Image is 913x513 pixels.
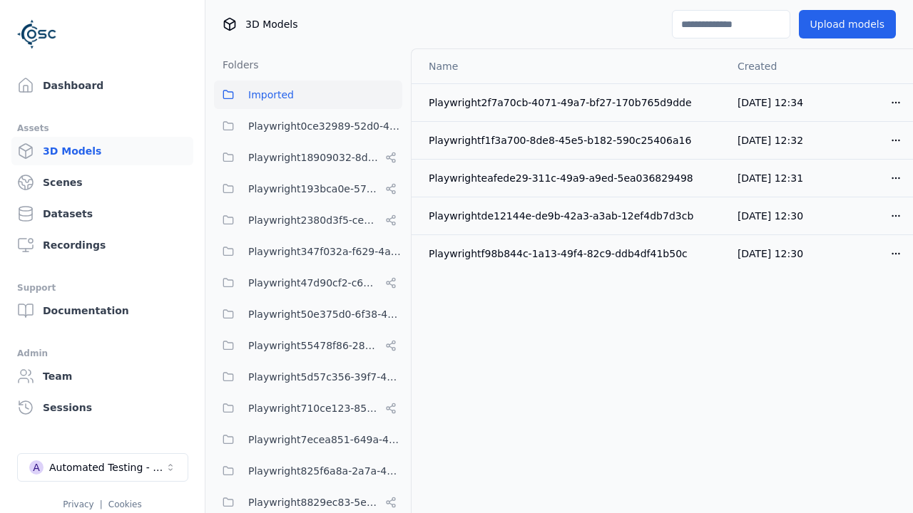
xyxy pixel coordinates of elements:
span: Playwright47d90cf2-c635-4353-ba3b-5d4538945666 [248,274,379,291]
span: [DATE] 12:31 [738,172,803,184]
div: Admin [17,345,188,362]
span: Playwright50e375d0-6f38-48a7-96e0-b0dcfa24b72f [248,306,402,323]
img: Logo [17,14,57,54]
th: Created [726,49,821,83]
button: Playwright55478f86-28dc-49b8-8d1f-c7b13b14578c [214,331,402,360]
span: Playwright55478f86-28dc-49b8-8d1f-c7b13b14578c [248,337,379,354]
div: Support [17,279,188,296]
button: Playwright710ce123-85fd-4f8c-9759-23c3308d8830 [214,394,402,423]
div: Playwrighteafede29-311c-49a9-a9ed-5ea036829498 [429,171,715,185]
div: Automated Testing - Playwright [49,460,165,475]
span: Playwright8829ec83-5e68-4376-b984-049061a310ed [248,494,379,511]
button: Playwright50e375d0-6f38-48a7-96e0-b0dcfa24b72f [214,300,402,328]
span: Playwright7ecea851-649a-419a-985e-fcff41a98b20 [248,431,402,448]
span: Playwright0ce32989-52d0-45cf-b5b9-59d5033d313a [248,118,402,135]
h3: Folders [214,58,259,72]
a: Documentation [11,296,193,325]
span: Imported [248,86,294,103]
a: Scenes [11,168,193,197]
a: Recordings [11,231,193,259]
a: Cookies [108,499,142,509]
span: Playwright2380d3f5-cebf-494e-b965-66be4d67505e [248,212,379,229]
span: Playwright5d57c356-39f7-47ed-9ab9-d0409ac6cddc [248,368,402,385]
a: Privacy [63,499,93,509]
a: Sessions [11,393,193,422]
div: Playwrightf1f3a700-8de8-45e5-b182-590c25406a16 [429,133,715,147]
div: A [29,460,44,475]
span: | [100,499,103,509]
button: Imported [214,81,402,109]
span: Playwright347f032a-f629-4a71-b7e6-b58a3d77ca21 [248,243,402,260]
span: [DATE] 12:32 [738,135,803,146]
a: Dashboard [11,71,193,100]
span: 3D Models [245,17,297,31]
button: Select a workspace [17,453,188,482]
button: Playwright18909032-8d07-45c5-9c81-9eec75d0b16b [214,143,402,172]
button: Playwright347f032a-f629-4a71-b7e6-b58a3d77ca21 [214,237,402,266]
span: [DATE] 12:30 [738,248,803,259]
span: Playwright193bca0e-57fa-418d-8ea9-45122e711dc7 [248,180,379,197]
th: Name [412,49,726,83]
button: Playwright0ce32989-52d0-45cf-b5b9-59d5033d313a [214,112,402,140]
a: Team [11,362,193,390]
span: [DATE] 12:30 [738,210,803,222]
button: Playwright47d90cf2-c635-4353-ba3b-5d4538945666 [214,269,402,297]
button: Upload models [799,10,896,38]
div: Playwrightf98b844c-1a13-49f4-82c9-ddb4df41b50c [429,247,715,261]
button: Playwright2380d3f5-cebf-494e-b965-66be4d67505e [214,206,402,234]
button: Playwright193bca0e-57fa-418d-8ea9-45122e711dc7 [214,175,402,203]
span: Playwright710ce123-85fd-4f8c-9759-23c3308d8830 [248,400,379,417]
div: Playwright2f7a70cb-4071-49a7-bf27-170b765d9dde [429,95,715,110]
a: Datasets [11,199,193,228]
span: Playwright825f6a8a-2a7a-425c-94f7-650318982f69 [248,462,402,480]
button: Playwright825f6a8a-2a7a-425c-94f7-650318982f69 [214,457,402,485]
a: 3D Models [11,137,193,165]
button: Playwright5d57c356-39f7-47ed-9ab9-d0409ac6cddc [214,363,402,391]
span: [DATE] 12:34 [738,97,803,108]
div: Playwrightde12144e-de9b-42a3-a3ab-12ef4db7d3cb [429,209,715,223]
div: Assets [17,120,188,137]
button: Playwright7ecea851-649a-419a-985e-fcff41a98b20 [214,425,402,454]
span: Playwright18909032-8d07-45c5-9c81-9eec75d0b16b [248,149,379,166]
